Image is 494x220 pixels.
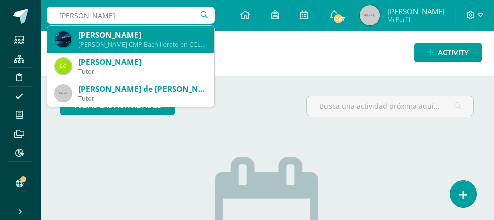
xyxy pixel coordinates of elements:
div: [PERSON_NAME] CMP Bachillerato en CCLL con Orientación en Computación 2015000279 [78,40,206,49]
input: Search a user… [47,7,215,24]
span: Activity [438,43,469,62]
div: [PERSON_NAME] [78,30,206,40]
img: 45x45 [360,5,380,25]
div: Tutor [78,67,206,76]
img: 7b9dbb113ec47e30e0d6cb2fbb1b050b.png [55,31,71,47]
img: 45x45 [55,85,71,101]
a: Activity [414,43,482,62]
span: 1367 [333,13,344,24]
span: Mi Perfil [387,15,445,24]
img: b7262f5b636875bc812fb43d461a7721.png [55,58,71,74]
div: [PERSON_NAME] de [PERSON_NAME] [78,84,206,94]
div: [PERSON_NAME] [78,57,206,67]
h1: Activities [52,30,482,76]
span: [PERSON_NAME] [387,6,445,16]
div: Tutor [78,94,206,103]
input: Busca una actividad próxima aquí... [307,96,473,116]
